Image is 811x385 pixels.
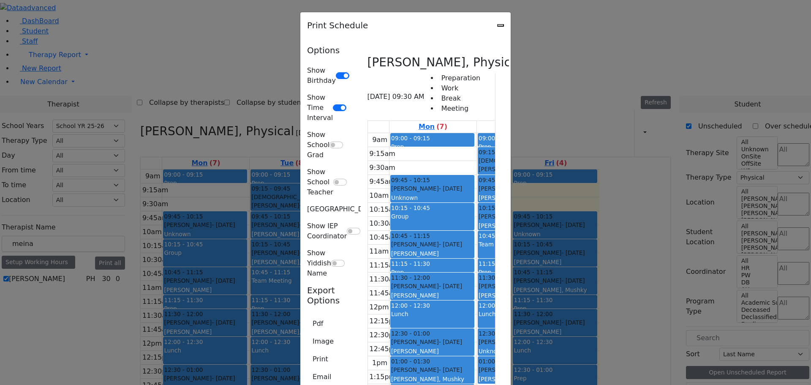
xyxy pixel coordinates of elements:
div: [PERSON_NAME] [479,366,561,374]
span: 12:00 - 12:30 [479,302,517,309]
h5: Export Options [307,285,349,306]
span: 11:15 - 11:30 [391,260,430,267]
label: (7) [436,122,447,132]
div: [PERSON_NAME], Mushky [479,221,561,230]
span: 09:00 - 09:15 [479,135,517,142]
div: [PERSON_NAME] [391,249,474,258]
label: Show IEP Coordinator [307,221,347,241]
div: Unknown [391,194,474,202]
li: Break [438,93,480,104]
h3: [PERSON_NAME], Physical [367,55,521,70]
div: 11:30am [368,274,402,284]
button: Print [307,351,334,367]
span: 01:00 - 01:30 [391,357,430,366]
div: 9:30am [368,163,397,173]
div: 10am [368,191,391,201]
button: Pdf [307,316,329,332]
span: 09:00 - 09:15 [391,135,430,142]
div: Lunch [391,310,474,318]
div: 9am [370,135,389,145]
div: [PERSON_NAME] [479,375,561,383]
span: - [DATE] [439,241,462,248]
span: 01:00 - 01:30 [479,357,517,366]
div: 10:30am [368,218,402,229]
div: 12:15pm [368,316,402,326]
div: Prep [391,268,474,276]
span: 12:30 - 01:00 [479,329,517,338]
div: [PERSON_NAME] [391,184,474,193]
span: - [DATE] [439,339,462,345]
div: [PERSON_NAME] [391,366,474,374]
div: Prep [479,268,561,276]
span: 10:15 - 10:45 [479,204,517,212]
li: Meeting [438,104,480,114]
a: August 18, 2025 [417,121,449,133]
div: [PERSON_NAME], Mushky [391,375,474,383]
div: [PERSON_NAME] [479,184,561,193]
div: 11:45am [368,288,402,298]
div: 9:15am [368,149,397,159]
label: Show Yiddish Name [307,248,331,279]
h5: Options [307,45,349,55]
div: 1pm [370,358,389,368]
span: 11:15 - 11:30 [479,260,517,267]
span: 12:30 - 01:00 [391,329,430,338]
span: 11:30 - 12:00 [391,273,430,282]
span: 10:45 - 11:15 [391,232,430,240]
div: [DEMOGRAPHIC_DATA][PERSON_NAME] [479,156,561,174]
div: Prep [479,142,561,151]
div: [PERSON_NAME] [391,282,474,290]
div: [PERSON_NAME], Mushky [479,291,561,300]
div: Lunch [479,310,561,318]
span: 10:45 - 11:15 [479,232,517,239]
button: Email [307,369,337,385]
div: 12:45pm [368,344,402,354]
span: - [DATE] [439,283,462,289]
div: [PERSON_NAME] [391,338,474,346]
label: [GEOGRAPHIC_DATA] [307,204,378,214]
div: [PERSON_NAME] [391,347,474,355]
div: [PERSON_NAME] [391,240,474,248]
span: 12:00 - 12:30 [391,302,430,309]
div: 9:45am [368,177,397,187]
div: 10:45am [368,232,402,243]
div: [PERSON_NAME] [479,338,561,346]
div: [PERSON_NAME] [479,282,561,290]
button: Close [497,24,504,27]
label: Show Birthday [307,66,336,86]
div: [PERSON_NAME] [479,194,561,202]
li: Work [438,83,480,93]
span: [DATE] 09:30 AM [367,92,425,102]
div: 12pm [368,302,391,312]
li: Preparation [438,73,480,83]
div: Group [391,212,474,221]
div: [PERSON_NAME] [391,291,474,300]
div: 10:15am [368,205,402,215]
h5: Print Schedule [307,19,368,32]
label: Show School Teacher [307,167,333,197]
div: 12:30pm [368,330,402,340]
span: 10:15 - 10:45 [391,205,430,211]
label: Show Time Interval [307,93,333,123]
div: 11am [368,246,391,257]
label: Show School Grad [307,130,329,160]
span: - [DATE] [439,185,462,192]
div: Unknown [479,347,561,355]
div: Team Meeting [479,240,561,248]
div: [PERSON_NAME] [479,212,561,221]
div: 1:15pm [368,372,397,382]
button: Image [307,333,339,350]
span: 09:15 - 09:45 [479,148,517,156]
span: - [DATE] [439,366,462,373]
span: 09:45 - 10:15 [391,176,430,184]
span: 11:30 - 12:00 [479,273,517,282]
span: 09:45 - 10:15 [479,176,517,184]
div: Prep [391,142,474,151]
div: 11:15am [368,260,402,270]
